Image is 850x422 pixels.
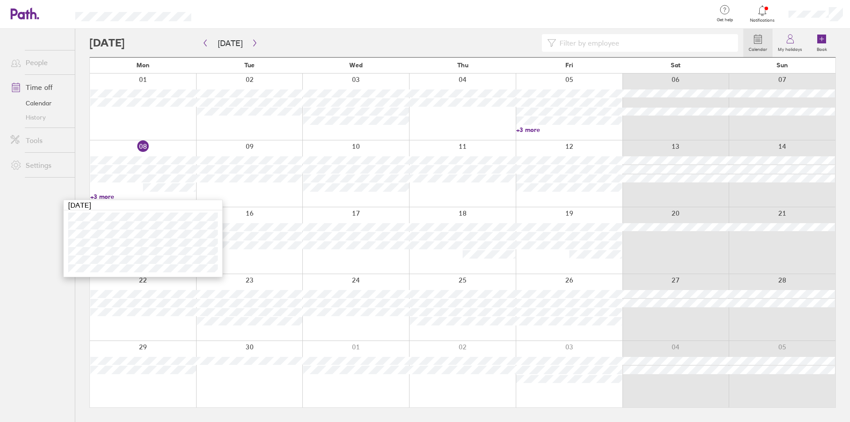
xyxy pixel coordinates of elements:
[4,78,75,96] a: Time off
[773,44,807,52] label: My holidays
[777,62,788,69] span: Sun
[748,4,777,23] a: Notifications
[556,35,733,51] input: Filter by employee
[807,29,836,57] a: Book
[748,18,777,23] span: Notifications
[90,193,196,201] a: +3 more
[565,62,573,69] span: Fri
[4,110,75,124] a: History
[743,44,773,52] label: Calendar
[244,62,255,69] span: Tue
[4,54,75,71] a: People
[711,17,739,23] span: Get help
[773,29,807,57] a: My holidays
[4,96,75,110] a: Calendar
[4,132,75,149] a: Tools
[811,44,832,52] label: Book
[457,62,468,69] span: Thu
[64,200,222,210] div: [DATE]
[211,36,250,50] button: [DATE]
[349,62,363,69] span: Wed
[743,29,773,57] a: Calendar
[136,62,150,69] span: Mon
[671,62,680,69] span: Sat
[516,126,622,134] a: +3 more
[4,156,75,174] a: Settings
